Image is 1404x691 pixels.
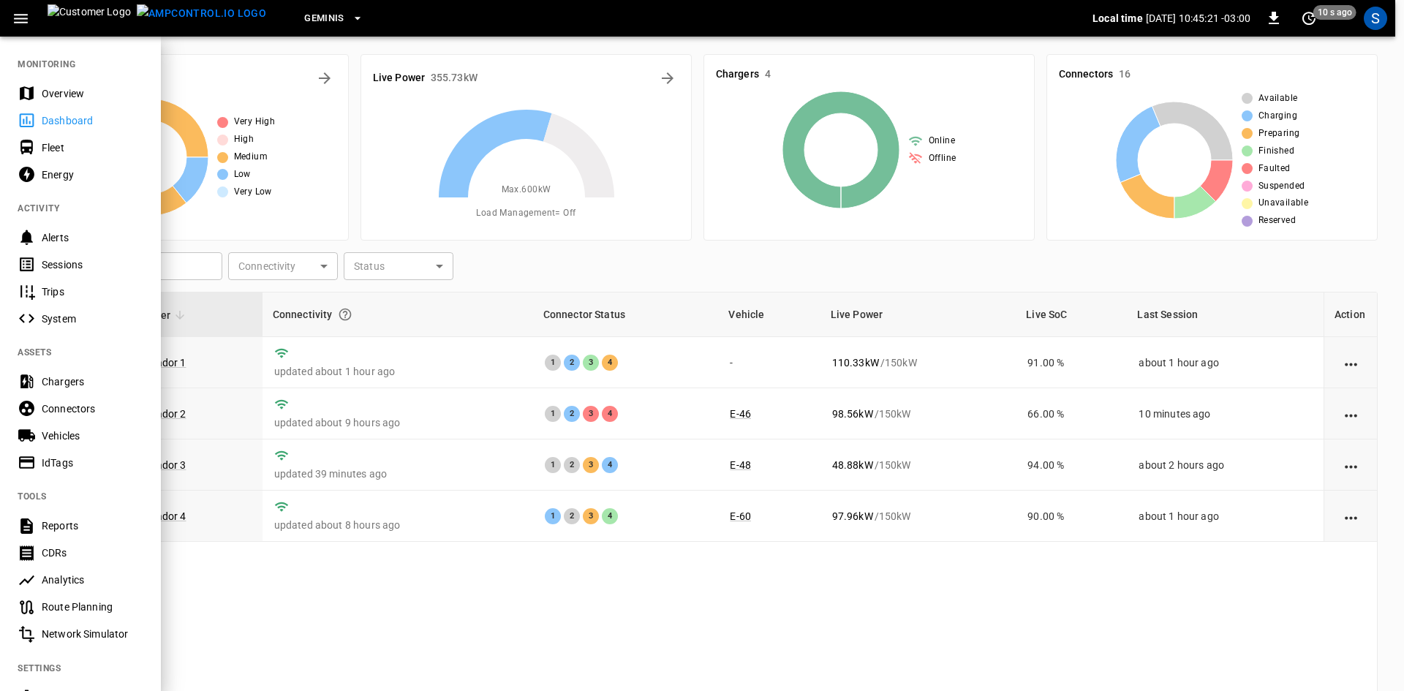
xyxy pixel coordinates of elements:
span: 10 s ago [1313,5,1356,20]
img: ampcontrol.io logo [137,4,266,23]
div: Network Simulator [42,627,143,641]
div: Dashboard [42,113,143,128]
div: Connectors [42,401,143,416]
div: IdTags [42,456,143,470]
div: Energy [42,167,143,182]
div: Route Planning [42,600,143,614]
button: set refresh interval [1297,7,1321,30]
div: Fleet [42,140,143,155]
div: profile-icon [1364,7,1387,30]
div: Vehicles [42,428,143,443]
div: Alerts [42,230,143,245]
span: Geminis [304,10,344,27]
div: Analytics [42,573,143,587]
div: Reports [42,518,143,533]
div: Overview [42,86,143,101]
div: Trips [42,284,143,299]
p: [DATE] 10:45:21 -03:00 [1146,11,1250,26]
div: CDRs [42,545,143,560]
div: Chargers [42,374,143,389]
div: System [42,311,143,326]
img: Customer Logo [48,4,131,32]
p: Local time [1092,11,1143,26]
div: Sessions [42,257,143,272]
